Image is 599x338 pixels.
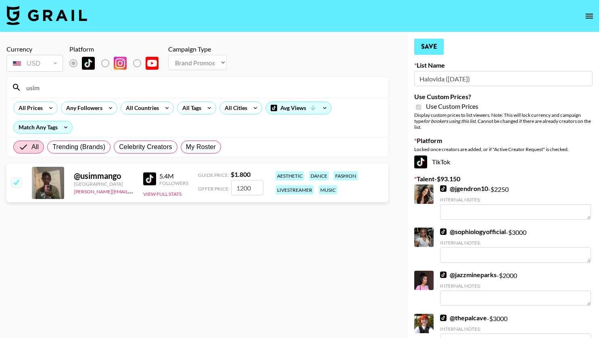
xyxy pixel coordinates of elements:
[6,45,63,53] div: Currency
[121,102,161,114] div: All Countries
[82,57,95,70] img: TikTok
[414,137,593,145] label: Platform
[74,171,134,181] div: @ usimmango
[334,171,358,180] div: fashion
[69,55,165,72] div: List locked to TikTok.
[198,172,229,178] span: Guide Price:
[440,271,497,279] a: @jazzmineparks
[440,228,447,235] img: TikTok
[6,53,63,73] div: Currency is locked to USD
[52,142,105,152] span: Trending (Brands)
[414,39,444,55] button: Save
[440,185,591,220] div: - $ 2250
[440,228,506,236] a: @sophiologyofficial
[440,272,447,278] img: TikTok
[440,315,447,321] img: TikTok
[159,172,188,180] div: 5.4M
[414,93,593,101] label: Use Custom Prices?
[31,142,39,152] span: All
[309,171,329,180] div: dance
[61,102,104,114] div: Any Followers
[146,57,159,70] img: YouTube
[168,45,227,53] div: Campaign Type
[69,45,165,53] div: Platform
[414,156,427,168] img: TikTok
[414,156,593,168] div: TikTok
[440,283,591,289] div: Internal Notes:
[177,102,203,114] div: All Tags
[231,180,263,195] input: 1.800
[275,171,304,180] div: aesthetic
[198,186,230,192] span: Offer Price:
[74,181,134,187] div: [GEOGRAPHIC_DATA]
[14,121,72,133] div: Match Any Tags
[74,187,270,195] a: [PERSON_NAME][EMAIL_ADDRESS][PERSON_NAME][PERSON_NAME][DOMAIN_NAME]
[440,314,487,322] a: @thepalcave
[159,180,188,186] div: Followers
[186,142,216,152] span: My Roster
[440,228,591,263] div: - $ 3000
[440,197,591,203] div: Internal Notes:
[266,102,331,114] div: Avg Views
[6,6,87,25] img: Grail Talent
[414,61,593,69] label: List Name
[440,326,591,332] div: Internal Notes:
[275,185,314,195] div: livestreamer
[414,146,593,152] div: Locked once creators are added, or if "Active Creator Request" is checked.
[21,81,383,94] input: Search by User Name
[119,142,172,152] span: Celebrity Creators
[414,175,593,183] label: Talent - $ 93.150
[220,102,249,114] div: All Cities
[440,185,488,193] a: @jgendron10
[440,240,591,246] div: Internal Notes:
[440,271,591,306] div: - $ 2000
[414,112,593,130] div: Display custom prices to list viewers. Note: This will lock currency and campaign type . Cannot b...
[143,172,156,185] img: TikTok
[231,170,250,178] strong: $ 1.800
[14,102,44,114] div: All Prices
[426,102,478,110] span: Use Custom Prices
[440,185,447,192] img: TikTok
[424,118,476,124] em: for bookers using this list
[581,8,597,24] button: open drawer
[143,191,182,197] button: View Full Stats
[8,56,61,71] div: USD
[319,185,337,195] div: music
[114,57,127,70] img: Instagram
